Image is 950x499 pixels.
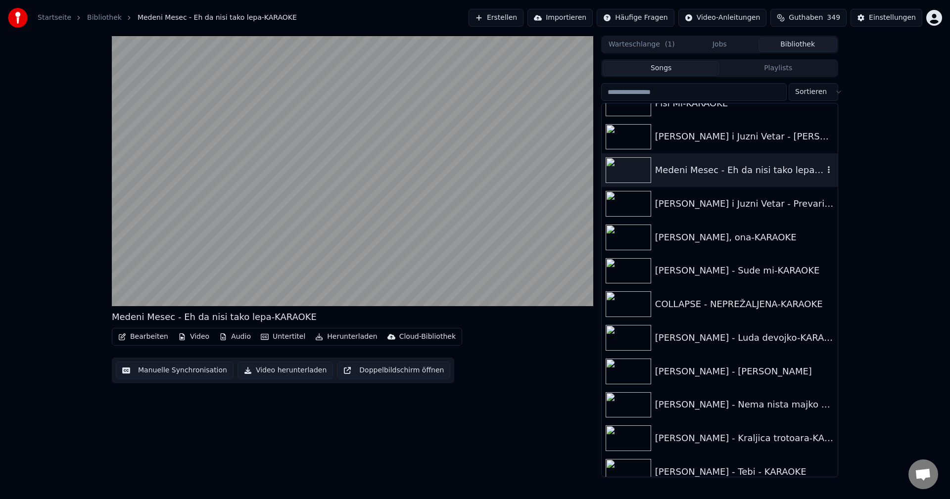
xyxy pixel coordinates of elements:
button: Bearbeiten [114,330,172,344]
div: [PERSON_NAME] i Juzni Vetar - [PERSON_NAME] [655,130,834,143]
button: Jobs [681,38,759,52]
button: Doppelbildschirm öffnen [337,362,450,379]
button: Playlists [719,61,837,76]
img: youka [8,8,28,28]
button: Video-Anleitungen [678,9,767,27]
div: Einstellungen [869,13,916,23]
div: [PERSON_NAME] - Tebi - KARAOKE [655,465,834,479]
div: Medeni Mesec - Eh da nisi tako lepa-KARAOKE [112,310,317,324]
a: Startseite [38,13,71,23]
button: Video [174,330,213,344]
button: Warteschlange [603,38,681,52]
nav: breadcrumb [38,13,297,23]
div: [PERSON_NAME] - [PERSON_NAME] [655,364,834,378]
button: Manuelle Synchronisation [116,362,234,379]
button: Einstellungen [851,9,922,27]
button: Häufige Fragen [597,9,674,27]
span: 349 [827,13,840,23]
div: Medeni Mesec - Eh da nisi tako lepa-KARAOKE [655,163,824,177]
a: Chat öffnen [908,459,938,489]
button: Audio [215,330,255,344]
div: [PERSON_NAME] i Juzni Vetar - Prevari ga sa mnom-KARAOKE [655,197,834,211]
span: Guthaben [789,13,823,23]
span: ( 1 ) [665,40,675,49]
span: Medeni Mesec - Eh da nisi tako lepa-KARAOKE [138,13,297,23]
button: Untertitel [257,330,309,344]
button: Bibliothek [759,38,837,52]
button: Guthaben349 [770,9,847,27]
div: Piši Mi-KARAOKE [655,96,834,110]
div: [PERSON_NAME], ona-KARAOKE [655,230,834,244]
button: Herunterladen [311,330,381,344]
button: Importieren [527,9,593,27]
span: Sortieren [795,87,827,97]
a: Bibliothek [87,13,122,23]
div: [PERSON_NAME] - Sude mi-KARAOKE [655,264,834,277]
button: Songs [603,61,720,76]
div: Cloud-Bibliothek [399,332,456,342]
div: [PERSON_NAME] - Luda devojko-KARAOKE [655,331,834,345]
div: [PERSON_NAME] - Kraljica trotoara-KARAOKE [655,431,834,445]
button: Erstellen [469,9,523,27]
div: [PERSON_NAME] - Nema nista majko od tvoga veselja-KARAOKE [655,398,834,411]
button: Video herunterladen [237,362,333,379]
div: COLLAPSE - NEPREŽALJENA-KARAOKE [655,297,834,311]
